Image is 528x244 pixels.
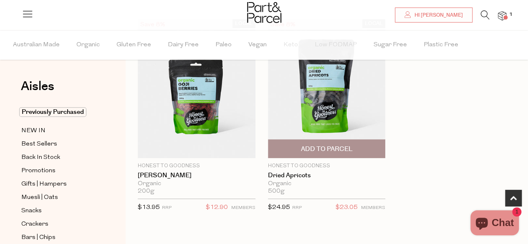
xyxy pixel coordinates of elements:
img: Dried Apricots [268,19,386,158]
a: [PERSON_NAME] [138,172,255,179]
span: Add To Parcel [301,145,352,153]
div: Organic [138,180,255,188]
a: Hi [PERSON_NAME] [395,8,472,23]
inbox-online-store-chat: Shopify online store chat [468,210,521,237]
small: RRP [162,206,172,210]
span: Bars | Chips [21,233,56,243]
span: Organic [76,30,100,60]
button: Add To Parcel [268,139,386,158]
span: Back In Stock [21,153,60,163]
span: Paleo [215,30,232,60]
a: Snacks [21,206,97,216]
span: Plastic Free [424,30,458,60]
span: Low FODMAP [315,30,357,60]
a: Gifts | Hampers [21,179,97,189]
a: Back In Stock [21,152,97,163]
span: Gifts | Hampers [21,179,67,189]
small: MEMBERS [361,206,385,210]
span: Crackers [21,219,48,229]
a: NEW IN [21,126,97,136]
span: 500g [268,188,285,195]
span: Best Sellers [21,139,57,149]
a: Best Sellers [21,139,97,149]
a: Muesli | Oats [21,192,97,203]
span: Snacks [21,206,42,216]
span: Dairy Free [168,30,199,60]
span: Promotions [21,166,56,176]
p: Honest to Goodness [138,162,255,170]
a: Previously Purchased [21,107,97,117]
a: Dried Apricots [268,172,386,179]
a: Bars | Chips [21,232,97,243]
span: Sugar Free [374,30,407,60]
span: $23.05 [336,202,358,213]
span: Gluten Free [116,30,151,60]
span: $24.95 [268,204,290,211]
span: $12.90 [206,202,228,213]
span: Australian Made [13,30,60,60]
span: 1 [507,11,515,18]
span: Hi [PERSON_NAME] [412,12,463,19]
small: MEMBERS [231,206,255,210]
a: Promotions [21,166,97,176]
span: Vegan [248,30,267,60]
span: Keto [283,30,298,60]
small: RRP [292,206,302,210]
span: Previously Purchased [19,107,86,117]
span: Aisles [21,77,54,96]
p: Honest to Goodness [268,162,386,170]
img: Goji Berries [138,19,255,158]
span: 200g [138,188,154,195]
div: Organic [268,180,386,188]
span: $13.95 [138,204,160,211]
a: Crackers [21,219,97,229]
a: 1 [498,11,506,20]
img: Part&Parcel [247,2,281,23]
a: Aisles [21,80,54,101]
span: NEW IN [21,126,45,136]
span: Muesli | Oats [21,193,58,203]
